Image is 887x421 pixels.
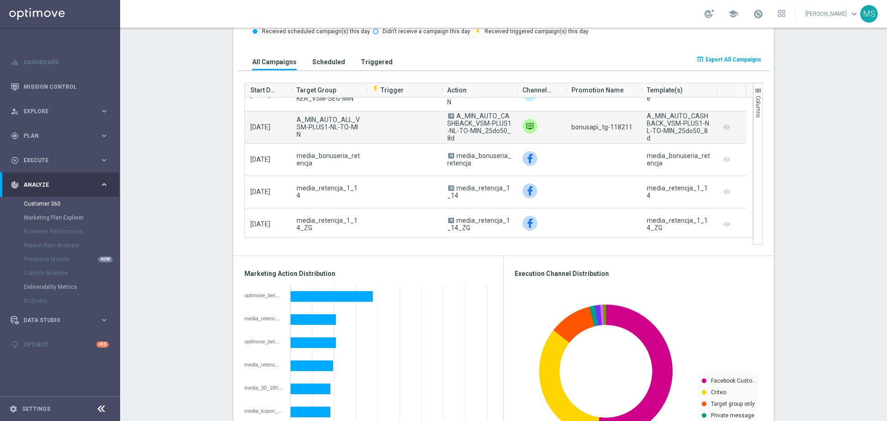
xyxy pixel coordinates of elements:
text: Target group only [711,401,755,407]
button: open_in_browser Export All Campaigns [695,53,763,66]
div: Mission Control [11,74,109,99]
text: Facebook Custo… [711,378,756,384]
span: keyboard_arrow_down [849,9,859,19]
div: +10 [97,342,109,348]
div: Analyze [11,181,100,189]
div: Explore [11,107,100,116]
i: person_search [11,107,19,116]
span: A_MIN_AUTO_CASHBACK_VSM-PLUS1-NL-TO-MIN_25do50_8d [447,112,511,142]
span: media_bonuseria_retencja [297,152,361,167]
div: Business Performance [24,225,119,238]
i: gps_fixed [11,132,19,140]
a: [PERSON_NAME]keyboard_arrow_down [804,7,860,21]
a: Customer 360 [24,200,96,207]
span: Analyze [24,182,100,188]
a: Deliverability Metrics [24,283,96,291]
span: media_retencja_1_14 [297,184,361,199]
span: [DATE] [250,220,270,228]
div: Dashboard [11,50,109,74]
img: Private message [522,119,537,134]
button: Scheduled [310,53,347,70]
div: optimove_bet_14D_and_reg_30D [244,339,284,344]
text: Didn't receive a campaign this day [383,28,470,35]
span: Plan [24,133,100,139]
span: school [728,9,738,19]
span: media_retencja_1_14 [447,184,510,199]
i: keyboard_arrow_right [100,316,109,324]
div: optimove_bet_1D_plus [244,293,284,298]
span: [DATE] [250,156,270,163]
div: media_retencja_1_14 [244,362,284,367]
i: keyboard_arrow_right [100,156,109,165]
text: Received scheduled campaign(s) this day [262,28,370,35]
i: play_circle_outline [11,156,19,165]
span: Template(s) [647,81,683,99]
i: keyboard_arrow_right [100,107,109,116]
span: media_bonuseria_retencja [447,152,511,167]
div: Deliverability Metrics [24,280,119,294]
button: equalizer Dashboard [10,59,109,66]
button: All Campaigns [250,53,299,70]
span: A [448,153,454,159]
span: Columns [755,96,761,118]
span: Export All Campaigns [705,56,761,63]
button: Triggered [358,53,395,70]
i: equalizer [11,58,19,67]
span: Execute [24,158,100,163]
span: media_retencja_1_14_ZG [447,217,510,232]
i: flash_on [372,85,379,92]
h3: All Campaigns [252,58,297,66]
div: media_retencja_1_14_ZG [244,316,284,321]
img: Facebook Custom Audience [522,183,537,198]
div: media_30_180_dni_STSPolityka [244,385,284,390]
div: media_bonuseria_retencja [647,152,711,167]
button: track_changes Analyze keyboard_arrow_right [10,181,109,189]
a: Settings [22,406,50,412]
div: Data Studio [11,316,100,324]
span: media_retencja_1_14_ZG [297,217,361,232]
span: A_MIN_AUTO_ALL_VSM-PLUS1-NL-TO-MIN [297,116,361,138]
button: Mission Control [10,83,109,91]
span: Promotion Name [571,81,624,99]
button: Data Studio keyboard_arrow_right [10,317,109,324]
i: settings [9,405,18,413]
div: media_kupon_15_365_dni [244,408,284,414]
span: Trigger [372,86,404,94]
i: lightbulb [11,341,19,349]
a: Mission Control [24,74,109,99]
text: Private message [711,412,754,419]
span: Action [447,81,467,99]
text: Received triggered campaign(s) this day [485,28,589,35]
div: media_retencja_1_14 [647,184,711,199]
button: gps_fixed Plan keyboard_arrow_right [10,132,109,140]
a: Marketing Plan Explorer [24,214,96,221]
span: A [448,185,454,191]
span: Target Group [297,81,336,99]
span: bonusapi_tg-118211 [571,123,632,131]
a: Dashboard [24,50,109,74]
span: [DATE] [250,188,270,195]
span: A [448,218,454,223]
button: play_circle_outline Execute keyboard_arrow_right [10,157,109,164]
div: MS [860,5,878,23]
i: track_changes [11,181,19,189]
i: keyboard_arrow_right [100,180,109,189]
span: Channel(s) [522,81,553,99]
h3: Triggered [361,58,393,66]
div: NEW [98,256,113,262]
div: Predictive Models [24,252,119,266]
button: person_search Explore keyboard_arrow_right [10,108,109,115]
button: lightbulb Optibot +10 [10,341,109,348]
div: Facebook Custom Audience [522,151,537,166]
div: Execute [11,156,100,165]
div: Customer 360 [24,197,119,211]
div: A_MIN_AUTO_CASHBACK_VSM-PLUS1-NL-TO-MIN_25do50_8d [647,112,711,142]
